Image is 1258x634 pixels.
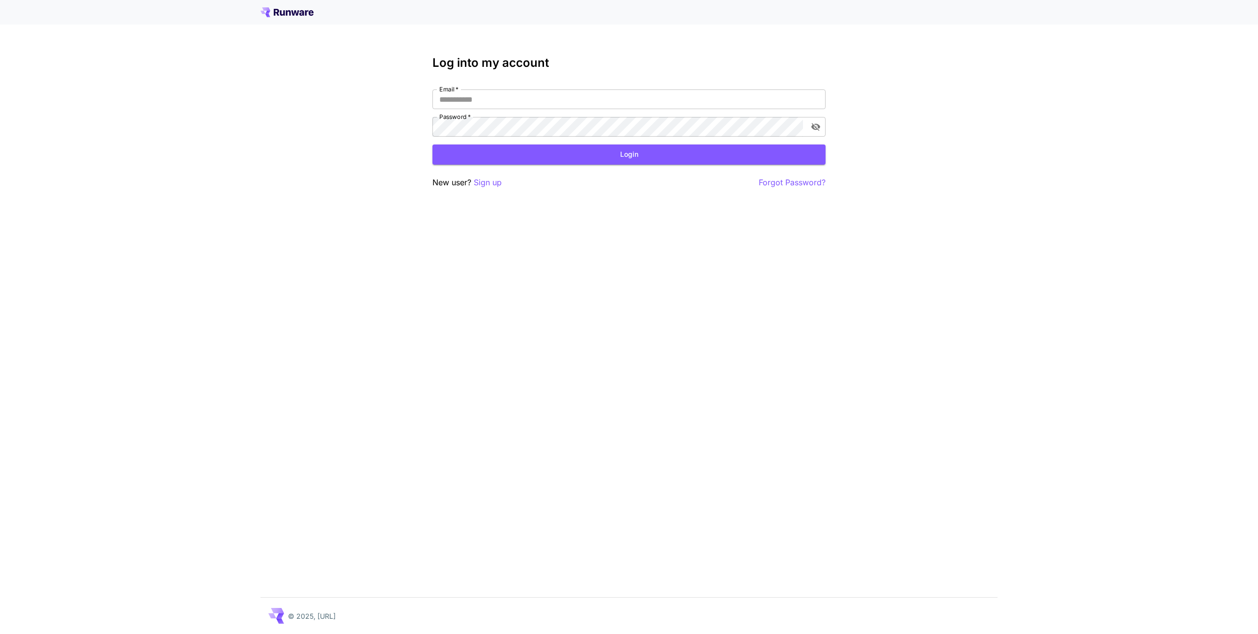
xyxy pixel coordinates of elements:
[432,56,826,70] h3: Log into my account
[432,144,826,165] button: Login
[288,611,336,621] p: © 2025, [URL]
[439,113,471,121] label: Password
[474,176,502,189] button: Sign up
[807,118,825,136] button: toggle password visibility
[432,176,502,189] p: New user?
[759,176,826,189] button: Forgot Password?
[439,85,458,93] label: Email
